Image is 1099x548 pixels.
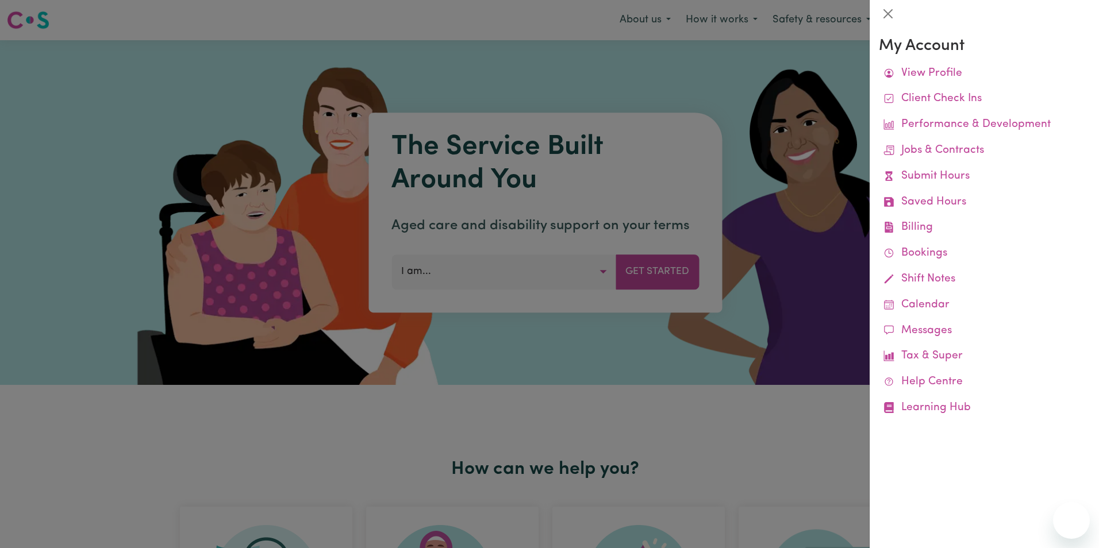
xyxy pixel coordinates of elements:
[879,164,1090,190] a: Submit Hours
[879,190,1090,215] a: Saved Hours
[879,215,1090,241] a: Billing
[879,86,1090,112] a: Client Check Ins
[879,138,1090,164] a: Jobs & Contracts
[879,344,1090,369] a: Tax & Super
[879,395,1090,421] a: Learning Hub
[879,5,897,23] button: Close
[879,369,1090,395] a: Help Centre
[879,267,1090,292] a: Shift Notes
[879,112,1090,138] a: Performance & Development
[879,292,1090,318] a: Calendar
[879,37,1090,56] h3: My Account
[879,61,1090,87] a: View Profile
[1053,502,1090,539] iframe: Button to launch messaging window
[879,318,1090,344] a: Messages
[879,241,1090,267] a: Bookings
